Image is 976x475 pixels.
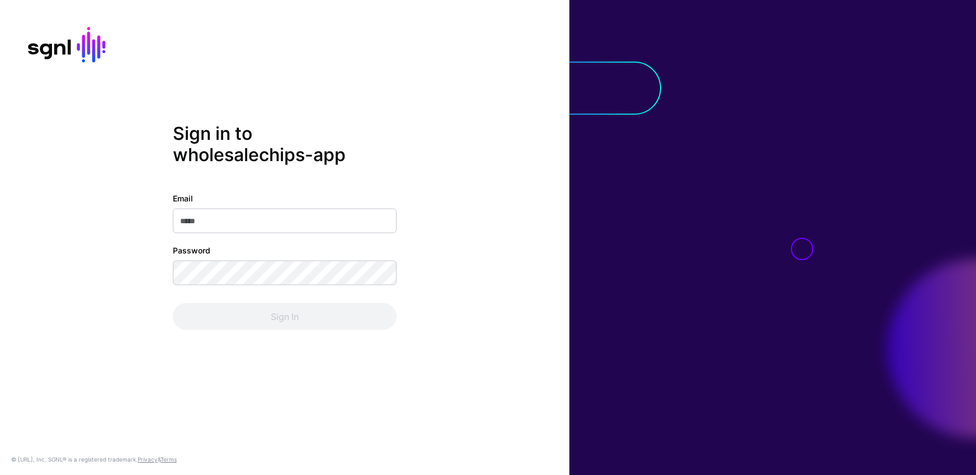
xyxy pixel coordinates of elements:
[11,455,177,464] div: © [URL], Inc. SGNL® is a registered trademark. &
[173,244,210,256] label: Password
[161,456,177,463] a: Terms
[173,192,193,204] label: Email
[138,456,158,463] a: Privacy
[173,123,397,166] h2: Sign in to wholesalechips-app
